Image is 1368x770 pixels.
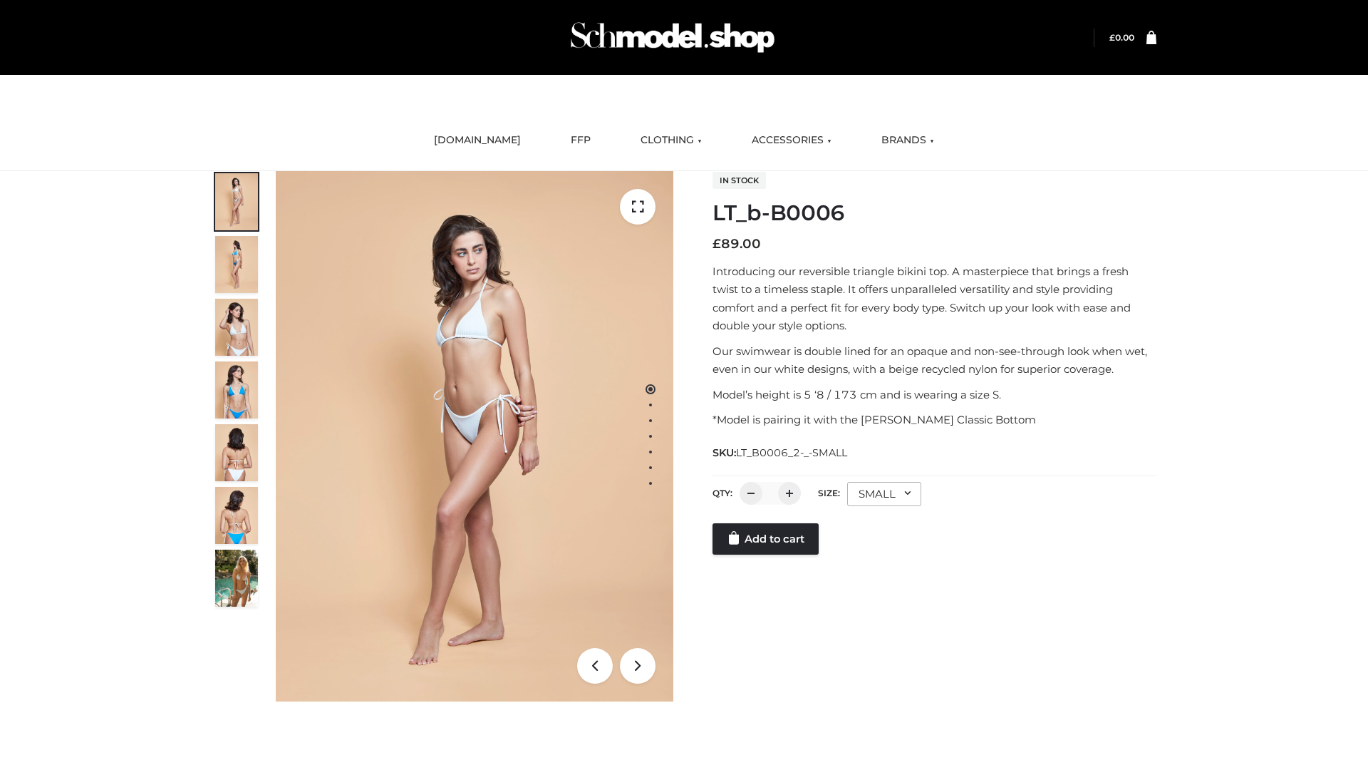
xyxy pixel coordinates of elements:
bdi: 89.00 [712,236,761,252]
div: SMALL [847,482,921,506]
img: ArielClassicBikiniTop_CloudNine_AzureSky_OW114ECO_1-scaled.jpg [215,173,258,230]
label: QTY: [712,488,732,498]
img: ArielClassicBikiniTop_CloudNine_AzureSky_OW114ECO_2-scaled.jpg [215,236,258,293]
img: ArielClassicBikiniTop_CloudNine_AzureSky_OW114ECO_7-scaled.jpg [215,424,258,481]
img: ArielClassicBikiniTop_CloudNine_AzureSky_OW114ECO_4-scaled.jpg [215,361,258,419]
p: Our swimwear is double lined for an opaque and non-see-through look when wet, even in our white d... [712,342,1156,379]
img: ArielClassicBikiniTop_CloudNine_AzureSky_OW114ECO_3-scaled.jpg [215,299,258,356]
span: SKU: [712,444,849,461]
span: £ [1109,32,1115,43]
label: Size: [818,488,840,498]
bdi: 0.00 [1109,32,1134,43]
span: LT_B0006_2-_-SMALL [736,446,847,459]
img: ArielClassicBikiniTop_CloudNine_AzureSky_OW114ECO_8-scaled.jpg [215,487,258,544]
img: ArielClassicBikiniTop_CloudNine_AzureSky_OW114ECO_1 [276,171,673,702]
img: Arieltop_CloudNine_AzureSky2.jpg [215,550,258,607]
h1: LT_b-B0006 [712,200,1156,226]
a: £0.00 [1109,32,1134,43]
a: Add to cart [712,523,819,555]
p: Introducing our reversible triangle bikini top. A masterpiece that brings a fresh twist to a time... [712,262,1156,335]
span: £ [712,236,721,252]
p: *Model is pairing it with the [PERSON_NAME] Classic Bottom [712,411,1156,429]
a: [DOMAIN_NAME] [423,125,532,156]
a: BRANDS [871,125,945,156]
span: In stock [712,172,766,189]
a: FFP [560,125,601,156]
a: CLOTHING [630,125,712,156]
p: Model’s height is 5 ‘8 / 173 cm and is wearing a size S. [712,386,1156,404]
img: Schmodel Admin 964 [566,9,779,66]
a: ACCESSORIES [741,125,842,156]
